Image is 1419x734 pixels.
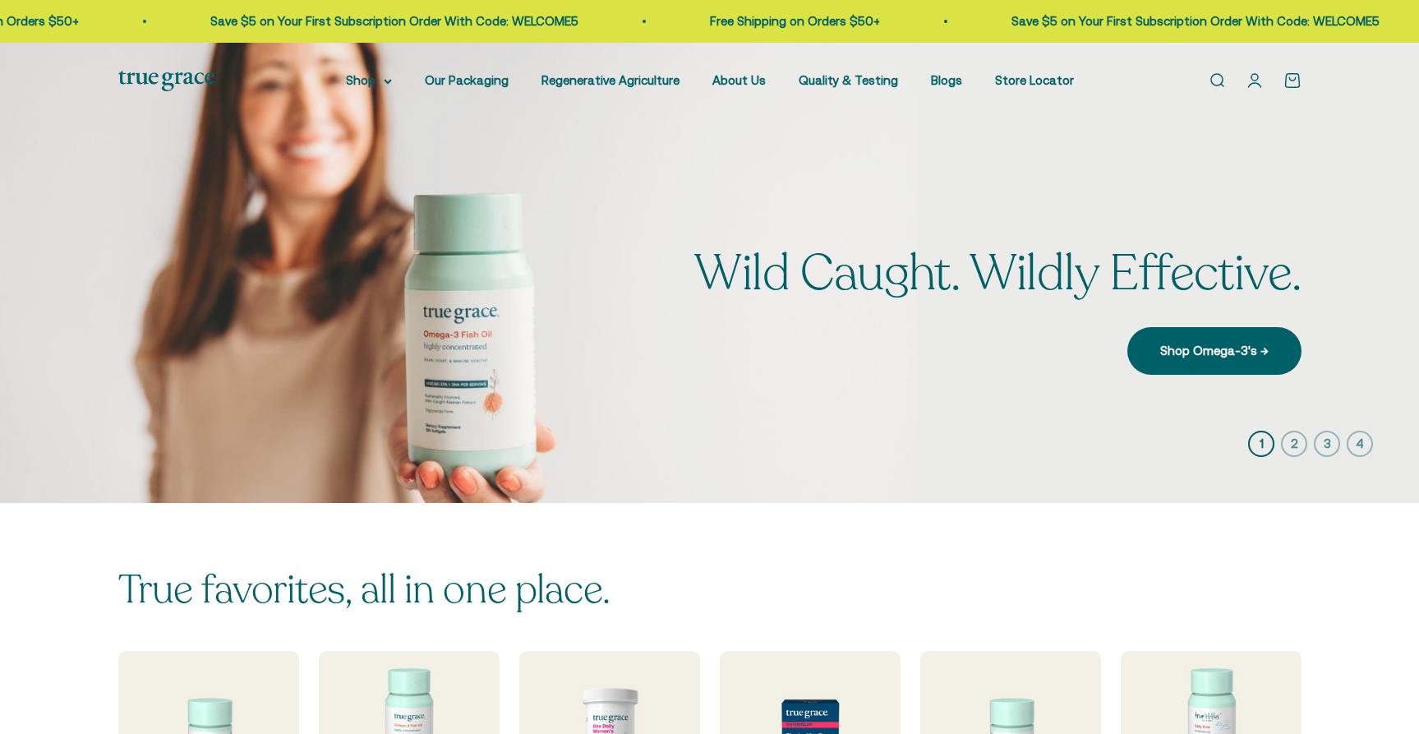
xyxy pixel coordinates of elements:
button: 4 [1347,431,1373,457]
button: 1 [1248,431,1274,457]
p: Save $5 on Your First Subscription Order With Code: WELCOME5 [209,12,577,31]
a: Store Locator [995,73,1074,87]
p: Save $5 on Your First Subscription Order With Code: WELCOME5 [1010,12,1378,31]
a: Our Packaging [425,73,509,87]
button: 3 [1314,431,1340,457]
split-lines: True favorites, all in one place. [118,563,610,616]
a: Regenerative Agriculture [541,73,680,87]
a: Shop Omega-3's → [1127,327,1302,375]
summary: Shop [346,71,392,90]
a: Quality & Testing [799,73,898,87]
a: Free Shipping on Orders $50+ [708,14,878,28]
button: 2 [1281,431,1307,457]
a: About Us [712,73,766,87]
a: Blogs [931,73,962,87]
split-lines: Wild Caught. Wildly Effective. [694,240,1301,307]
